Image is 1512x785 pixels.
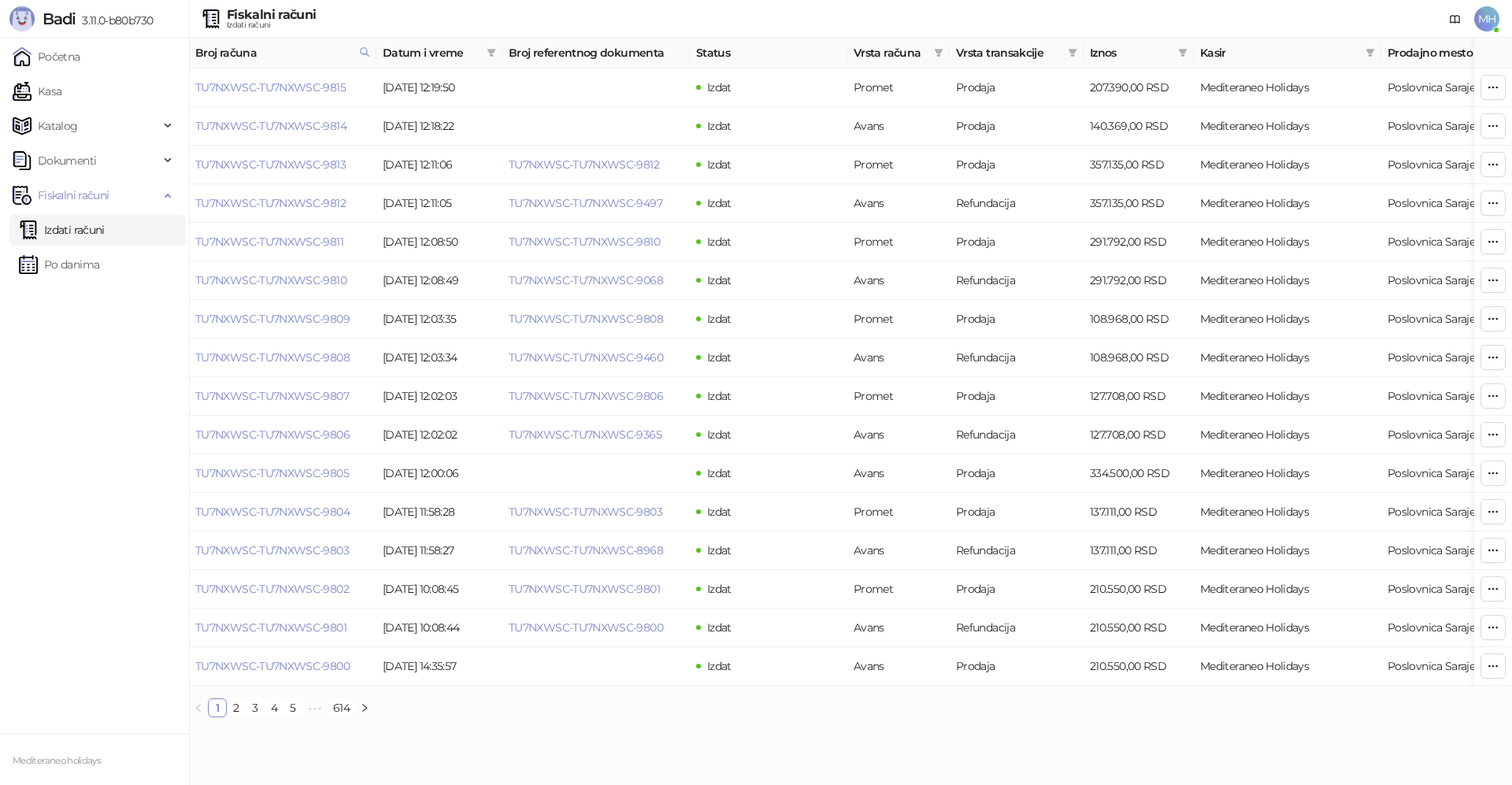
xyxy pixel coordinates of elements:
span: Badi [43,9,76,28]
td: TU7NXWSC-TU7NXWSC-9808 [189,339,376,377]
td: Avans [847,454,950,493]
span: Izdat [707,620,732,635]
th: Broj referentnog dokumenta [502,38,690,69]
span: Vrsta transakcije [956,44,1062,61]
button: right [355,698,374,717]
td: Refundacija [950,339,1084,377]
span: Dokumenti [38,145,96,176]
td: TU7NXWSC-TU7NXWSC-9812 [189,184,376,223]
span: filter [1178,48,1188,57]
td: 210.550,00 RSD [1084,609,1194,647]
span: Izdat [707,350,732,365]
td: 108.968,00 RSD [1084,339,1194,377]
td: 291.792,00 RSD [1084,261,1194,300]
span: Kasir [1200,44,1359,61]
a: TU7NXWSC-TU7NXWSC-9809 [195,312,350,326]
a: TU7NXWSC-TU7NXWSC-9803 [509,505,662,519]
td: [DATE] 12:08:50 [376,223,502,261]
td: 137.111,00 RSD [1084,531,1194,570]
td: Promet [847,300,950,339]
td: 291.792,00 RSD [1084,223,1194,261]
td: [DATE] 12:19:50 [376,69,502,107]
li: 3 [246,698,265,717]
td: TU7NXWSC-TU7NXWSC-9800 [189,647,376,686]
td: Promet [847,377,950,416]
td: [DATE] 10:08:45 [376,570,502,609]
td: Mediteraneo Holidays [1194,184,1381,223]
td: Prodaja [950,69,1084,107]
td: 108.968,00 RSD [1084,300,1194,339]
a: Po danima [19,249,99,280]
td: [DATE] 11:58:28 [376,493,502,531]
td: Mediteraneo Holidays [1194,69,1381,107]
td: TU7NXWSC-TU7NXWSC-9807 [189,377,376,416]
span: filter [1068,48,1077,57]
span: MH [1474,6,1499,31]
li: Sledećih 5 Strana [302,698,328,717]
td: TU7NXWSC-TU7NXWSC-9811 [189,223,376,261]
span: filter [1175,41,1191,65]
span: 3.11.0-b80b730 [76,13,153,28]
a: TU7NXWSC-TU7NXWSC-8968 [509,543,663,557]
td: Prodaja [950,300,1084,339]
td: [DATE] 12:03:34 [376,339,502,377]
td: Promet [847,69,950,107]
td: Promet [847,223,950,261]
td: Avans [847,261,950,300]
span: filter [1362,41,1378,65]
span: Izdat [707,119,732,133]
td: 357.135,00 RSD [1084,146,1194,184]
span: Datum i vreme [383,44,480,61]
span: Iznos [1090,44,1172,61]
td: Mediteraneo Holidays [1194,300,1381,339]
td: Mediteraneo Holidays [1194,223,1381,261]
span: filter [1366,48,1375,57]
span: left [194,703,203,713]
td: TU7NXWSC-TU7NXWSC-9804 [189,493,376,531]
span: Izdat [707,428,732,442]
a: 3 [246,699,264,716]
td: Avans [847,107,950,146]
td: [DATE] 12:11:06 [376,146,502,184]
td: [DATE] 10:08:44 [376,609,502,647]
span: Izdat [707,582,732,596]
a: TU7NXWSC-TU7NXWSC-9460 [509,350,663,365]
span: Izdat [707,157,732,172]
a: TU7NXWSC-TU7NXWSC-9803 [195,543,349,557]
a: Izdati računi [19,214,105,246]
td: 140.369,00 RSD [1084,107,1194,146]
a: TU7NXWSC-TU7NXWSC-9814 [195,119,346,133]
td: 334.500,00 RSD [1084,454,1194,493]
a: TU7NXWSC-TU7NXWSC-9805 [195,466,349,480]
td: Mediteraneo Holidays [1194,570,1381,609]
td: Prodaja [950,570,1084,609]
td: Prodaja [950,377,1084,416]
td: Promet [847,146,950,184]
td: Mediteraneo Holidays [1194,146,1381,184]
td: [DATE] 14:35:57 [376,647,502,686]
td: Avans [847,531,950,570]
td: 357.135,00 RSD [1084,184,1194,223]
th: Vrsta transakcije [950,38,1084,69]
td: Prodaja [950,107,1084,146]
td: 127.708,00 RSD [1084,416,1194,454]
span: filter [484,41,499,65]
a: TU7NXWSC-TU7NXWSC-9808 [509,312,663,326]
td: [DATE] 12:18:22 [376,107,502,146]
small: Mediteraneo holidays [13,755,101,766]
span: filter [487,48,496,57]
td: TU7NXWSC-TU7NXWSC-9813 [189,146,376,184]
a: TU7NXWSC-TU7NXWSC-9806 [509,389,663,403]
td: [DATE] 12:02:02 [376,416,502,454]
td: Mediteraneo Holidays [1194,609,1381,647]
td: [DATE] 12:11:05 [376,184,502,223]
td: TU7NXWSC-TU7NXWSC-9815 [189,69,376,107]
td: 127.708,00 RSD [1084,377,1194,416]
td: [DATE] 12:03:35 [376,300,502,339]
td: Refundacija [950,609,1084,647]
a: TU7NXWSC-TU7NXWSC-9808 [195,350,350,365]
a: TU7NXWSC-TU7NXWSC-9811 [195,235,343,249]
button: left [189,698,208,717]
td: Refundacija [950,184,1084,223]
td: TU7NXWSC-TU7NXWSC-9810 [189,261,376,300]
